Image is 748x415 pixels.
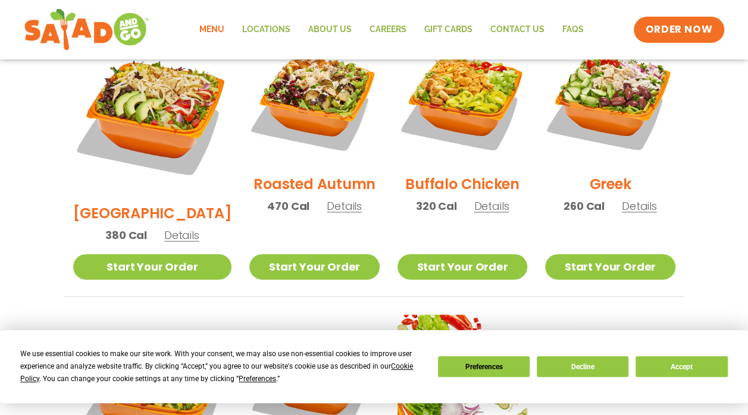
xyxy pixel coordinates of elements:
button: Preferences [438,356,530,377]
span: ORDER NOW [646,23,712,37]
a: Menu [190,16,233,43]
span: 380 Cal [105,227,147,243]
a: ORDER NOW [634,17,724,43]
span: 470 Cal [267,198,309,214]
a: Locations [233,16,299,43]
a: FAQs [553,16,593,43]
span: Details [622,199,657,213]
h2: [GEOGRAPHIC_DATA] [73,203,232,224]
span: Details [474,199,509,213]
img: Product photo for Buffalo Chicken Salad [398,35,527,165]
h2: Greek [589,174,631,194]
span: Details [164,228,199,243]
h2: Roasted Autumn [253,174,375,194]
a: Start Your Order [73,254,232,279]
button: Decline [537,356,628,377]
nav: Menu [190,16,593,43]
a: About Us [299,16,361,43]
a: GIFT CARDS [415,16,481,43]
a: Start Your Order [249,254,379,279]
span: 260 Cal [564,198,605,214]
button: Accept [636,356,727,377]
span: Details [327,199,362,213]
img: Product photo for BBQ Ranch Salad [73,35,232,194]
img: new-SAG-logo-768×292 [24,6,149,54]
div: We use essential cookies to make our site work. With your consent, we may also use non-essential ... [20,348,423,385]
a: Careers [361,16,415,43]
a: Contact Us [481,16,553,43]
img: Product photo for Greek Salad [545,35,675,165]
span: Preferences [239,375,276,383]
span: 320 Cal [416,198,457,214]
a: Start Your Order [398,254,527,279]
h2: Buffalo Chicken [405,174,519,194]
img: Product photo for Roasted Autumn Salad [249,35,379,165]
a: Start Your Order [545,254,675,279]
